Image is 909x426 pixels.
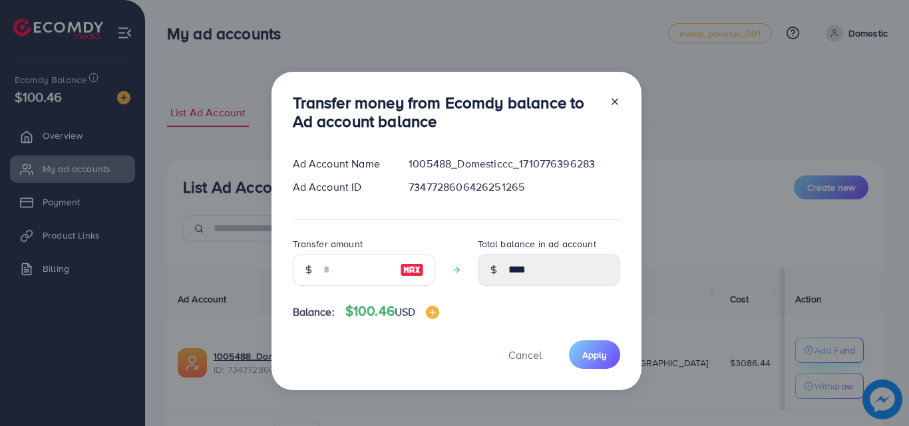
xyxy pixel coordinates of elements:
div: 7347728606426251265 [398,179,630,195]
span: Balance: [293,304,335,320]
div: Ad Account Name [282,156,399,171]
label: Total balance in ad account [478,237,596,251]
button: Apply [569,340,620,369]
div: 1005488_Domesticcc_1710776396283 [398,156,630,171]
span: USD [395,304,415,319]
h4: $100.46 [345,303,440,320]
button: Cancel [492,340,558,369]
span: Cancel [508,348,542,362]
img: image [400,262,424,278]
div: Ad Account ID [282,179,399,195]
span: Apply [582,348,607,362]
img: image [426,306,439,319]
label: Transfer amount [293,237,363,251]
h3: Transfer money from Ecomdy balance to Ad account balance [293,93,599,132]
